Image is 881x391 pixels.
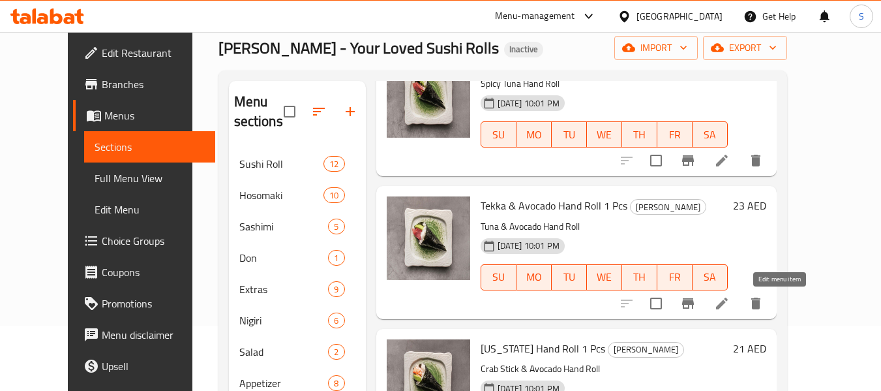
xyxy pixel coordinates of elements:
[627,268,652,287] span: TH
[229,211,366,242] div: Sashimi5
[329,283,344,296] span: 9
[239,219,329,234] span: Sashimi
[608,342,683,357] span: [PERSON_NAME]
[663,125,687,144] span: FR
[387,54,470,138] img: Spicy Tekka Hand Roll 1 Pcs
[631,200,706,215] span: [PERSON_NAME]
[552,264,587,290] button: TU
[328,344,344,360] div: items
[625,40,687,56] span: import
[95,170,205,186] span: Full Menu View
[239,375,329,391] span: Appetizer
[328,281,344,297] div: items
[486,268,511,287] span: SU
[329,377,344,390] span: 8
[481,339,605,358] span: [US_STATE] Hand Roll 1 Pcs
[504,42,543,57] div: Inactive
[84,131,215,163] a: Sections
[614,36,698,60] button: import
[328,250,344,266] div: items
[630,199,706,215] div: TEMAKI Sushi
[622,264,657,290] button: TH
[587,121,622,148] button: WE
[239,313,329,328] span: Nigiri
[324,189,344,202] span: 10
[329,315,344,327] span: 6
[324,158,344,170] span: 12
[522,268,546,287] span: MO
[276,98,303,125] span: Select all sections
[73,69,215,100] a: Branches
[486,125,511,144] span: SU
[495,8,575,24] div: Menu-management
[102,233,205,249] span: Choice Groups
[740,288,771,319] button: delete
[516,121,552,148] button: MO
[239,250,329,266] div: Don
[522,125,546,144] span: MO
[102,264,205,280] span: Coupons
[102,45,205,61] span: Edit Restaurant
[592,268,617,287] span: WE
[657,121,693,148] button: FR
[642,147,670,174] span: Select to update
[229,305,366,336] div: Nigiri6
[328,375,344,391] div: items
[328,219,344,234] div: items
[698,125,723,144] span: SA
[73,351,215,382] a: Upsell
[642,290,670,317] span: Select to update
[672,145,704,176] button: Branch-specific-item
[335,96,366,127] button: Add section
[557,125,582,144] span: TU
[239,187,324,203] span: Hosomaki
[102,296,205,311] span: Promotions
[218,33,499,63] span: [PERSON_NAME] - Your Loved Sushi Rolls
[323,187,344,203] div: items
[95,202,205,217] span: Edit Menu
[481,219,728,235] p: Tuna & Avocado Hand Roll
[102,76,205,92] span: Branches
[672,288,704,319] button: Branch-specific-item
[73,319,215,351] a: Menu disclaimer
[234,92,284,131] h2: Menu sections
[229,148,366,180] div: Sushi Roll12
[740,145,771,176] button: delete
[622,121,657,148] button: TH
[636,9,723,23] div: [GEOGRAPHIC_DATA]
[102,358,205,374] span: Upsell
[481,361,728,377] p: Crab Stick & Avocado Hand Roll
[587,264,622,290] button: WE
[608,342,684,358] div: TEMAKI Sushi
[73,100,215,131] a: Menus
[557,268,582,287] span: TU
[329,346,344,358] span: 2
[693,264,728,290] button: SA
[481,76,728,92] p: Spicy Tuna Hand Roll
[229,242,366,274] div: Don1
[104,108,205,123] span: Menus
[303,96,335,127] span: Sort sections
[73,288,215,319] a: Promotions
[84,194,215,225] a: Edit Menu
[387,196,470,280] img: Tekka & Avocado Hand Roll 1 Pcs
[516,264,552,290] button: MO
[102,327,205,343] span: Menu disclaimer
[73,257,215,288] a: Coupons
[703,36,787,60] button: export
[733,196,766,215] h6: 23 AED
[733,339,766,358] h6: 21 AED
[492,97,565,110] span: [DATE] 10:01 PM
[84,163,215,194] a: Full Menu View
[714,153,730,168] a: Edit menu item
[239,344,329,360] span: Salad
[239,156,324,172] span: Sushi Roll
[95,139,205,155] span: Sections
[239,281,329,297] span: Extras
[552,121,587,148] button: TU
[592,125,617,144] span: WE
